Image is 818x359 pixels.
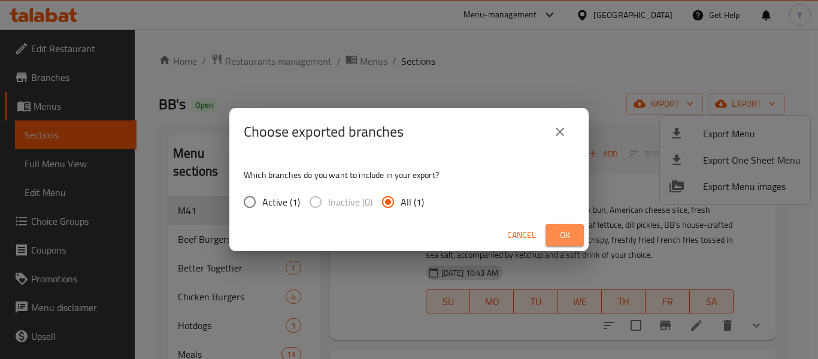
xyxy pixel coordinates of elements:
[328,195,372,209] span: Inactive (0)
[546,117,574,146] button: close
[262,195,300,209] span: Active (1)
[502,224,541,246] button: Cancel
[507,228,536,243] span: Cancel
[244,122,404,141] h2: Choose exported branches
[546,224,584,246] button: Ok
[244,169,574,181] p: Which branches do you want to include in your export?
[401,195,424,209] span: All (1)
[555,228,574,243] span: Ok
